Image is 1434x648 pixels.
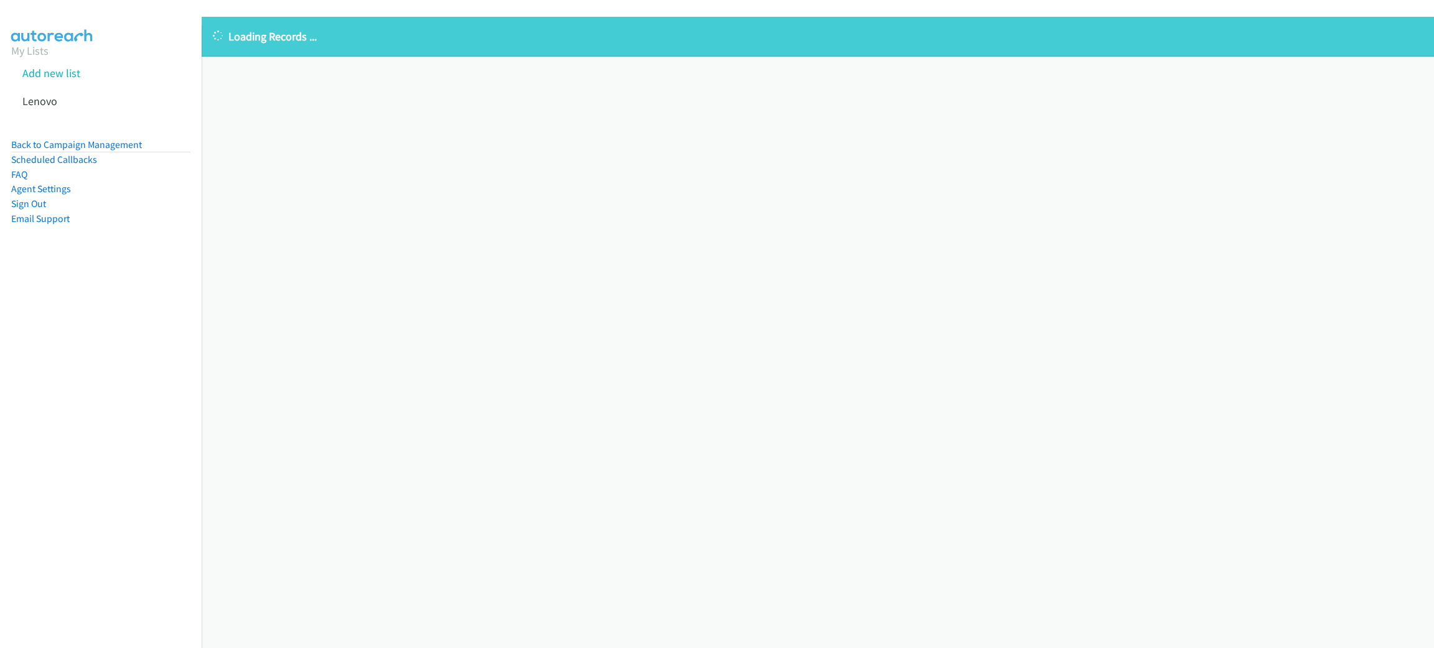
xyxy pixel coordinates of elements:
[11,183,71,195] a: Agent Settings
[22,66,80,80] a: Add new list
[22,94,57,108] a: Lenovo
[11,198,46,210] a: Sign Out
[11,139,142,150] a: Back to Campaign Management
[11,169,27,180] a: FAQ
[11,213,70,224] a: Email Support
[213,28,1423,45] p: Loading Records ...
[11,154,97,165] a: Scheduled Callbacks
[11,44,49,58] a: My Lists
